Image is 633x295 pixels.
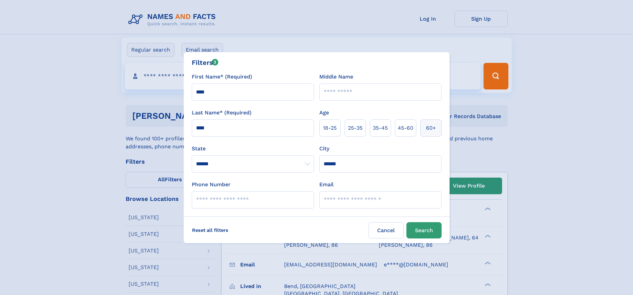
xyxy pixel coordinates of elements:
label: City [319,145,329,153]
label: Email [319,181,334,189]
span: 25‑35 [348,124,363,132]
label: Last Name* (Required) [192,109,252,117]
span: 35‑45 [373,124,388,132]
div: Filters [192,58,219,68]
label: Phone Number [192,181,231,189]
button: Search [406,222,442,238]
label: Reset all filters [188,222,233,238]
label: Cancel [369,222,404,238]
span: 45‑60 [398,124,413,132]
span: 60+ [426,124,436,132]
label: Middle Name [319,73,353,81]
label: State [192,145,314,153]
label: First Name* (Required) [192,73,252,81]
label: Age [319,109,329,117]
span: 18‑25 [323,124,337,132]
